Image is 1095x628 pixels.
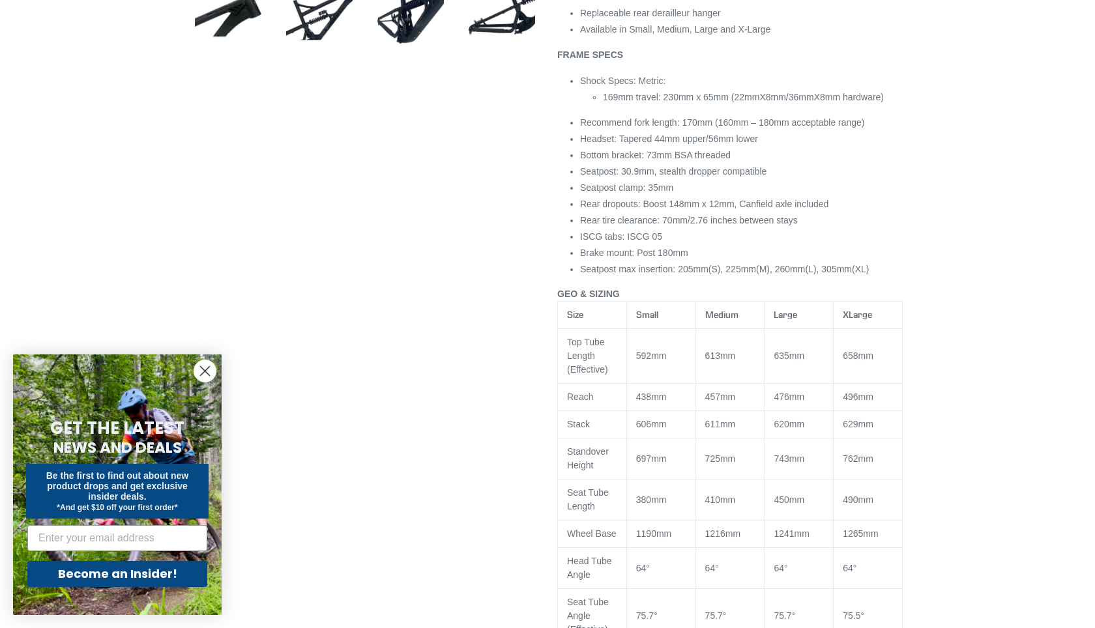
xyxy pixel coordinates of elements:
span: 620mm [774,419,804,429]
span: Seat Tube Length [567,487,609,511]
span: 75.5° [843,610,864,621]
span: NEWS AND DEALS [53,437,182,458]
span: 64° [705,563,719,573]
li: Available in Small, Medium, Large and X-Large [580,23,903,36]
span: 1216mm [705,528,740,539]
span: 697mm [636,453,667,464]
span: 1265mm [843,528,878,539]
button: Close dialog [194,360,216,382]
span: 592mm [636,350,667,361]
span: Small [636,309,658,321]
span: Seatpost clamp: 35mm [580,182,673,193]
span: 457mm [705,392,736,402]
span: 490mm [843,494,873,505]
span: Headset: Tapered 44mm upper/56mm lower [580,134,758,144]
span: 380mm [636,494,667,505]
span: 64° [843,563,856,573]
input: Enter your email address [27,525,207,551]
li: Seatpost max insertion: 205mm(S), 225mm(M), 260mm(L), 305mm(XL) [580,263,903,276]
span: 606mm [636,419,667,429]
span: 169mm travel: 230mm x 65mm (22mmX8mm/36mmX8mm hardware) [603,92,884,102]
span: 743mm [774,453,804,464]
span: 1190mm [636,528,671,539]
span: *And get $10 off your first order* [57,503,177,512]
span: 613mm [705,350,736,361]
span: 75.7° [636,610,658,621]
span: 410mm [705,494,736,505]
span: Rear tire clearance: 70mm/2.76 inches between stays [580,215,798,225]
span: XLarge [843,309,872,321]
span: Large [774,309,797,321]
b: FRAME SPECS [557,50,623,60]
span: 762mm [843,453,873,464]
span: 725mm [705,453,736,464]
span: Stack [567,419,590,429]
span: 64° [774,563,787,573]
span: 476mm [774,392,804,402]
span: 450mm [774,494,804,505]
span: 658mm [843,350,873,361]
span: 629mm [843,419,873,429]
span: GEO & SIZING [557,289,620,299]
span: Standover Height [567,446,609,470]
span: Replaceable rear derailleur hanger [580,8,721,18]
span: Reach [567,392,593,402]
span: 635mm [774,350,804,361]
span: 75.7° [705,610,727,621]
span: 1241mm [774,528,809,539]
span: Rear dropouts: Boost 148mm x 12mm, Canfield axle included [580,199,828,209]
span: GET THE LATEST [50,416,184,440]
span: ISCG tabs: ISCG 05 [580,231,662,242]
button: Become an Insider! [27,561,207,587]
span: 496mm [843,392,873,402]
span: Bottom bracket: 73mm BSA threaded [580,150,731,160]
span: 75.7° [774,610,795,621]
span: Shock Specs: Metric: [580,76,666,86]
span: Brake mount: Post 180mm [580,248,688,258]
span: 611mm [705,419,736,429]
span: Recommend fork length: 170mm (160mm – 180mm acceptable range) [580,117,865,128]
span: 64° [636,563,650,573]
span: Top Tube Length (Effective) [567,337,608,375]
span: Wheel Base [567,528,616,539]
span: Medium [705,309,738,321]
span: 438mm [636,392,667,402]
span: Be the first to find out about new product drops and get exclusive insider deals. [46,470,189,502]
span: Head Tube Angle [567,556,612,580]
th: Size [558,302,627,329]
span: Seatpost: 30.9mm, stealth dropper compatible [580,166,766,177]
